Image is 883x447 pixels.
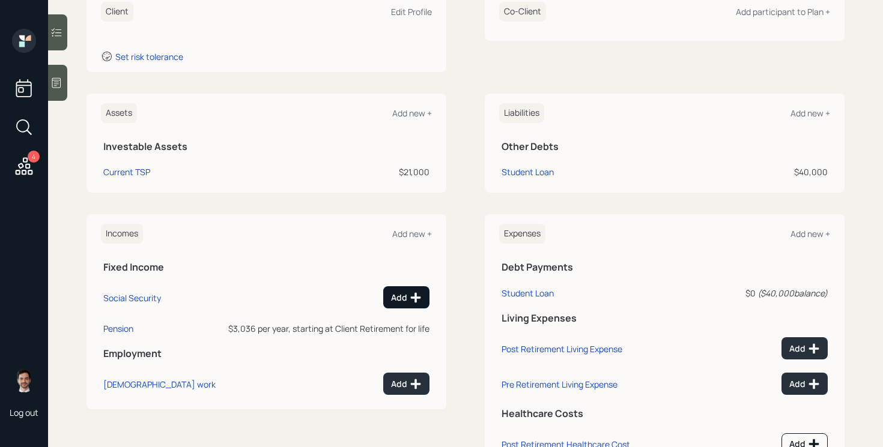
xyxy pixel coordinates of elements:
div: Edit Profile [391,6,432,17]
h6: Client [101,2,133,22]
div: Add [789,343,820,355]
div: Post Retirement Living Expense [502,343,622,355]
h6: Liabilities [499,103,544,123]
div: 4 [28,151,40,163]
i: ( $40,000 balance) [757,287,828,299]
button: Add [781,373,828,395]
h6: Expenses [499,224,545,244]
div: Pre Retirement Living Expense [502,379,617,390]
div: Student Loan [502,287,554,299]
div: $3,036 per year, starting at Client Retirement for life [223,322,429,335]
div: $0 [702,287,828,299]
h5: Living Expenses [502,313,828,324]
h5: Fixed Income [103,262,429,273]
h6: Assets [101,103,137,123]
div: Student Loan [502,166,554,178]
div: $21,000 [300,166,429,178]
div: Add new + [392,228,432,239]
div: Add [789,378,820,390]
button: Add [781,337,828,359]
div: $40,000 [699,166,828,178]
div: [DEMOGRAPHIC_DATA] work [103,379,216,390]
h5: Healthcare Costs [502,408,828,419]
div: Pension [103,323,133,334]
h5: Other Debts [502,141,828,152]
div: Add new + [790,228,830,239]
div: Add participant to Plan + [736,6,830,17]
h5: Debt Payments [502,262,828,273]
div: Set risk tolerance [115,51,183,62]
div: Log out [10,407,38,418]
h6: Incomes [101,224,143,244]
div: Add [391,378,422,390]
button: Add [383,286,429,308]
div: Add [391,292,422,304]
div: Current TSP [103,166,150,178]
div: Social Security [103,292,161,304]
button: Add [383,373,429,395]
h5: Investable Assets [103,141,429,152]
img: jonah-coleman-headshot.png [12,368,36,392]
div: Add new + [790,107,830,119]
div: Add new + [392,107,432,119]
h5: Employment [103,348,429,359]
h6: Co-Client [499,2,546,22]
